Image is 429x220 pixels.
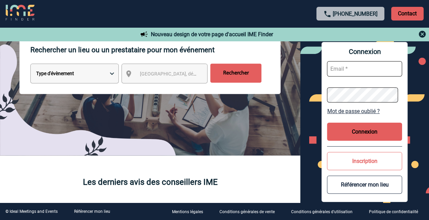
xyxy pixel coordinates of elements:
img: call-24-px.png [323,10,331,18]
p: Rechercher un lieu ou un prestataire pour mon événement [30,36,281,64]
p: Contact [391,7,424,20]
span: Connexion [327,47,402,56]
button: Référencer mon lieu [327,176,402,194]
p: Politique de confidentialité [369,210,418,215]
span: [GEOGRAPHIC_DATA], département, région... [140,71,234,77]
input: Rechercher [210,64,261,83]
a: Conditions générales de vente [214,208,286,215]
a: Conditions générales d'utilisation [286,208,363,215]
button: Connexion [327,123,402,141]
button: Inscription [327,152,402,170]
a: Mot de passe oublié ? [327,108,402,114]
a: [PHONE_NUMBER] [333,11,377,17]
a: Politique de confidentialité [363,208,429,215]
p: Mentions légales [172,210,203,215]
a: Mentions légales [167,208,214,215]
a: Référencer mon lieu [74,209,110,214]
input: Email * [327,61,402,77]
p: Conditions générales de vente [219,210,275,215]
p: Conditions générales d'utilisation [291,210,353,215]
div: © Ideal Meetings and Events [5,209,58,214]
